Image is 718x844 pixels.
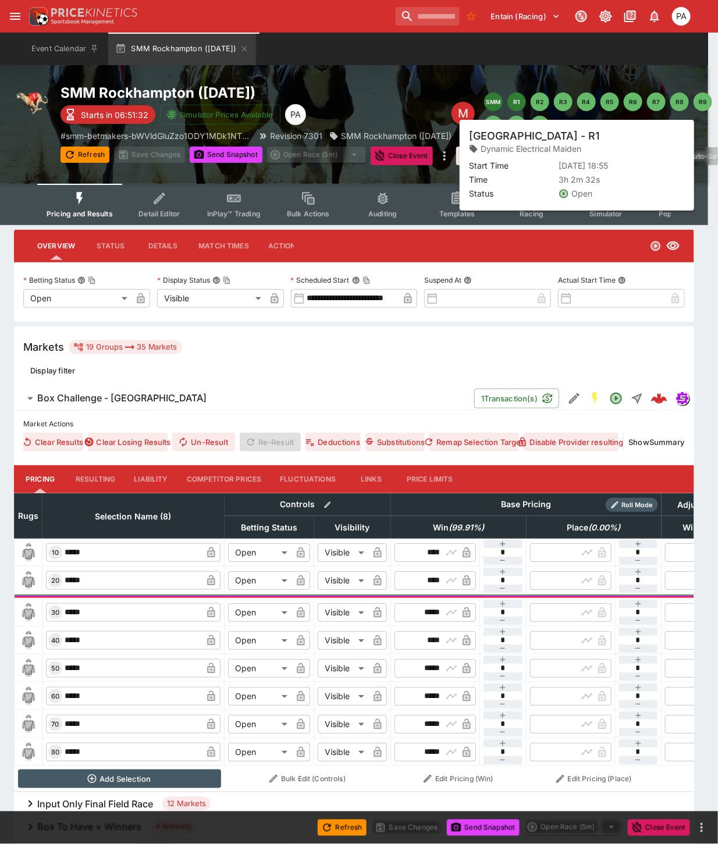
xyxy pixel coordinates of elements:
[438,147,452,165] button: more
[669,3,694,29] button: Peter Addley
[590,209,623,218] span: Simulator
[51,8,137,17] img: PriceKinetics
[672,7,691,26] div: Peter Addley
[37,798,153,810] h6: Input Only Final Field Race
[19,571,38,590] img: blank-silk.png
[628,433,685,451] button: ShowSummary
[160,105,280,124] button: Simulator Prices Available
[287,209,330,218] span: Bulk Actions
[318,715,368,733] div: Visible
[589,521,621,535] em: ( 0.00 %)
[172,433,234,451] span: Un-Result
[81,109,148,121] p: Starts in 06:51:32
[394,770,523,788] button: Edit Pricing (Win)
[577,92,596,111] button: R4
[270,130,322,142] p: Revision 7301
[666,239,680,253] svg: Visible
[228,571,292,590] div: Open
[23,415,685,433] label: Market Actions
[462,7,481,26] button: No Bookmarks
[606,498,658,512] div: Show/hide Price Roll mode configuration.
[66,465,125,493] button: Resulting
[23,340,64,354] h5: Markets
[635,150,664,162] p: Override
[670,92,689,111] button: R8
[88,276,96,284] button: Copy To Clipboard
[329,130,452,142] div: SMM Rockhampton (01/10/25)
[88,433,168,451] button: Clear Losing Results
[15,493,42,538] th: Rugs
[49,748,62,756] span: 80
[318,571,368,590] div: Visible
[318,820,367,836] button: Refresh
[318,743,368,761] div: Visible
[447,820,520,836] button: Send Snapshot
[474,389,559,408] button: 1Transaction(s)
[554,92,573,111] button: R3
[14,465,66,493] button: Pricing
[228,715,292,733] div: Open
[396,7,460,26] input: search
[456,147,563,165] button: Box Challenge Scores
[19,687,38,706] img: blank-silk.png
[368,209,397,218] span: Auditing
[365,433,425,451] button: Substitutions
[19,603,38,622] img: blank-silk.png
[225,493,391,516] th: Controls
[320,497,335,512] button: Bulk edit
[318,687,368,706] div: Visible
[659,209,702,218] span: Popular Bets
[61,130,251,142] p: Copy To Clipboard
[484,92,503,111] button: SMM
[520,209,543,218] span: Racing
[157,289,265,308] div: Visible
[162,798,211,810] span: 12 Markets
[318,543,368,562] div: Visible
[555,521,634,535] span: Place
[606,388,627,409] button: Open
[47,209,113,218] span: Pricing and Results
[644,6,665,27] button: Notifications
[620,6,641,27] button: Documentation
[595,6,616,27] button: Toggle light/dark mode
[228,687,292,706] div: Open
[651,390,667,407] img: logo-cerberus--red.svg
[484,116,503,134] button: R10
[424,275,461,285] p: Suspend At
[49,664,62,672] span: 50
[23,361,82,380] button: Display filter
[627,388,648,409] button: Straight
[429,433,519,451] button: Remap Selection Target
[568,147,687,165] button: Trainer Challenge Scores
[49,576,62,585] span: 20
[397,465,463,493] button: Price Limits
[157,275,210,285] p: Display Status
[5,6,26,27] button: open drawer
[271,465,345,493] button: Fluctuations
[19,631,38,650] img: blank-silk.png
[651,390,667,407] div: e7a708b1-1768-4d99-8b71-28cf00963424
[420,521,497,535] span: Win
[452,102,475,125] div: Edit Meeting
[61,147,109,163] button: Refresh
[84,232,137,260] button: Status
[228,743,292,761] div: Open
[564,388,585,409] button: Edit Detail
[341,130,452,142] p: SMM Rockhampton ([DATE])
[177,465,271,493] button: Competitor Prices
[51,19,114,24] img: Sportsbook Management
[28,232,84,260] button: Overview
[228,603,292,622] div: Open
[318,631,368,650] div: Visible
[138,209,180,218] span: Detail Editor
[345,465,397,493] button: Links
[648,387,671,410] a: e7a708b1-1768-4d99-8b71-28cf00963424
[49,692,62,700] span: 60
[19,743,38,761] img: blank-silk.png
[49,720,62,728] span: 70
[507,92,526,111] button: R1
[571,6,592,27] button: Connected to PK
[609,391,623,405] svg: Open
[73,340,177,354] div: 19 Groups 35 Markets
[507,116,526,134] button: R11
